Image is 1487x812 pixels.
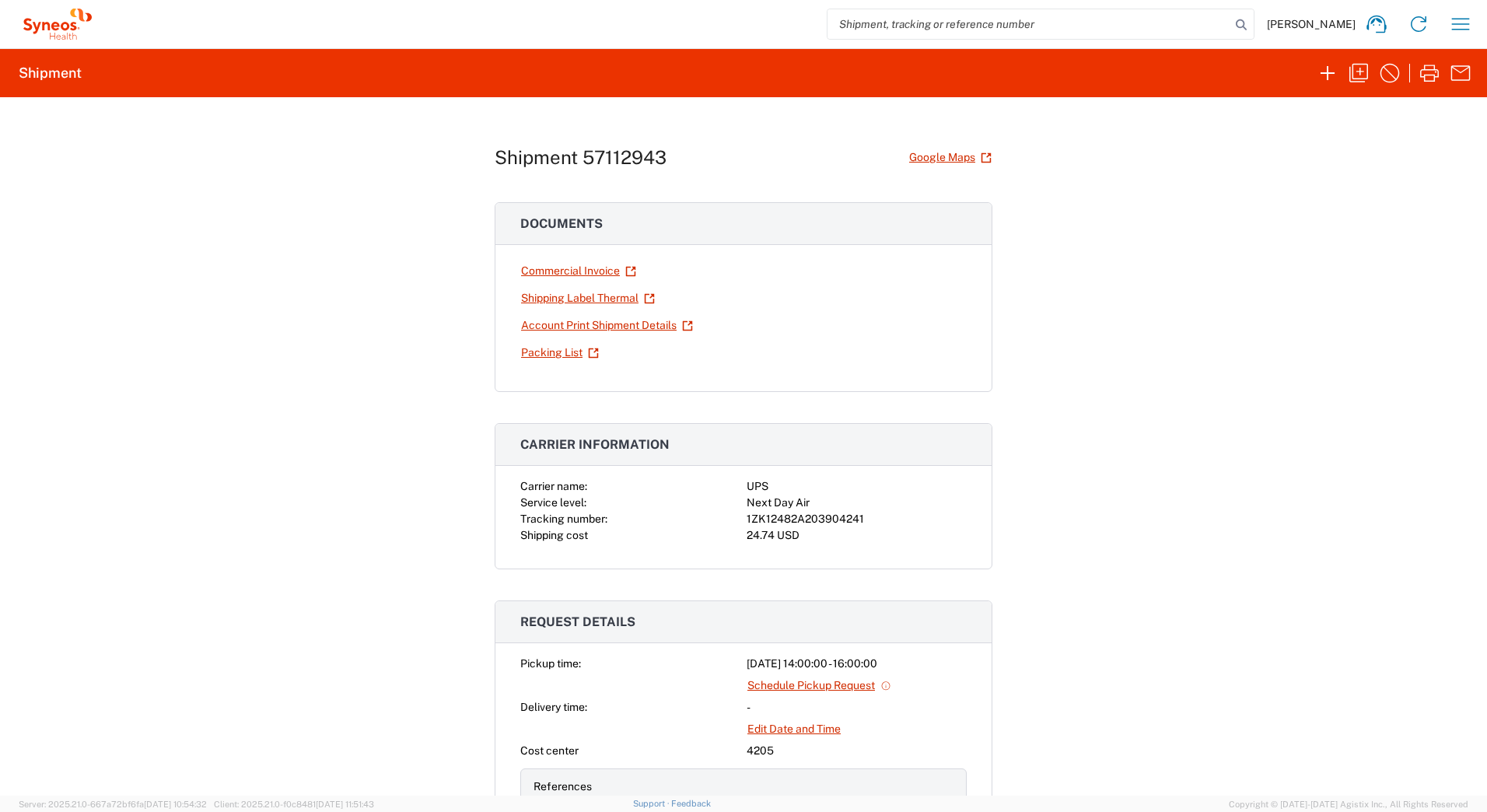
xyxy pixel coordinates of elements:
a: Feedback [671,799,711,808]
span: Documents [520,216,603,231]
span: References [534,780,592,793]
span: Cost center [520,744,579,757]
div: - [747,699,967,716]
div: [DATE] 14:00:00 - 16:00:00 [747,656,967,672]
a: Support [633,799,672,808]
a: Google Maps [908,144,992,171]
span: Carrier information [520,437,670,452]
span: [DATE] 11:51:43 [316,800,374,809]
span: Service level: [520,496,586,509]
span: Shipping cost [520,529,588,541]
a: Schedule Pickup Request [747,672,892,699]
a: Shipping Label Thermal [520,285,656,312]
div: Next Day Air [747,495,967,511]
a: Edit Date and Time [747,716,841,743]
span: Server: 2025.21.0-667a72bf6fa [19,800,207,809]
div: 5280 [747,795,953,811]
span: Carrier name: [520,480,587,492]
span: Tracking number: [520,513,607,525]
h2: Shipment [19,64,82,82]
a: Account Print Shipment Details [520,312,694,339]
div: 24.74 USD [747,527,967,544]
span: Request details [520,614,635,629]
span: Delivery time: [520,701,587,713]
a: Packing List [520,339,600,366]
input: Shipment, tracking or reference number [827,9,1230,39]
a: Commercial Invoice [520,257,637,285]
span: Pickup time: [520,657,581,670]
span: Client: 2025.21.0-f0c8481 [214,800,374,809]
span: [DATE] 10:54:32 [144,800,207,809]
div: 1ZK12482A203904241 [747,511,967,527]
h1: Shipment 57112943 [495,146,667,169]
div: UPS [747,478,967,495]
div: 4205 [747,743,967,759]
span: Copyright © [DATE]-[DATE] Agistix Inc., All Rights Reserved [1229,797,1468,811]
span: [PERSON_NAME] [1267,17,1356,31]
div: Project [534,795,740,811]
